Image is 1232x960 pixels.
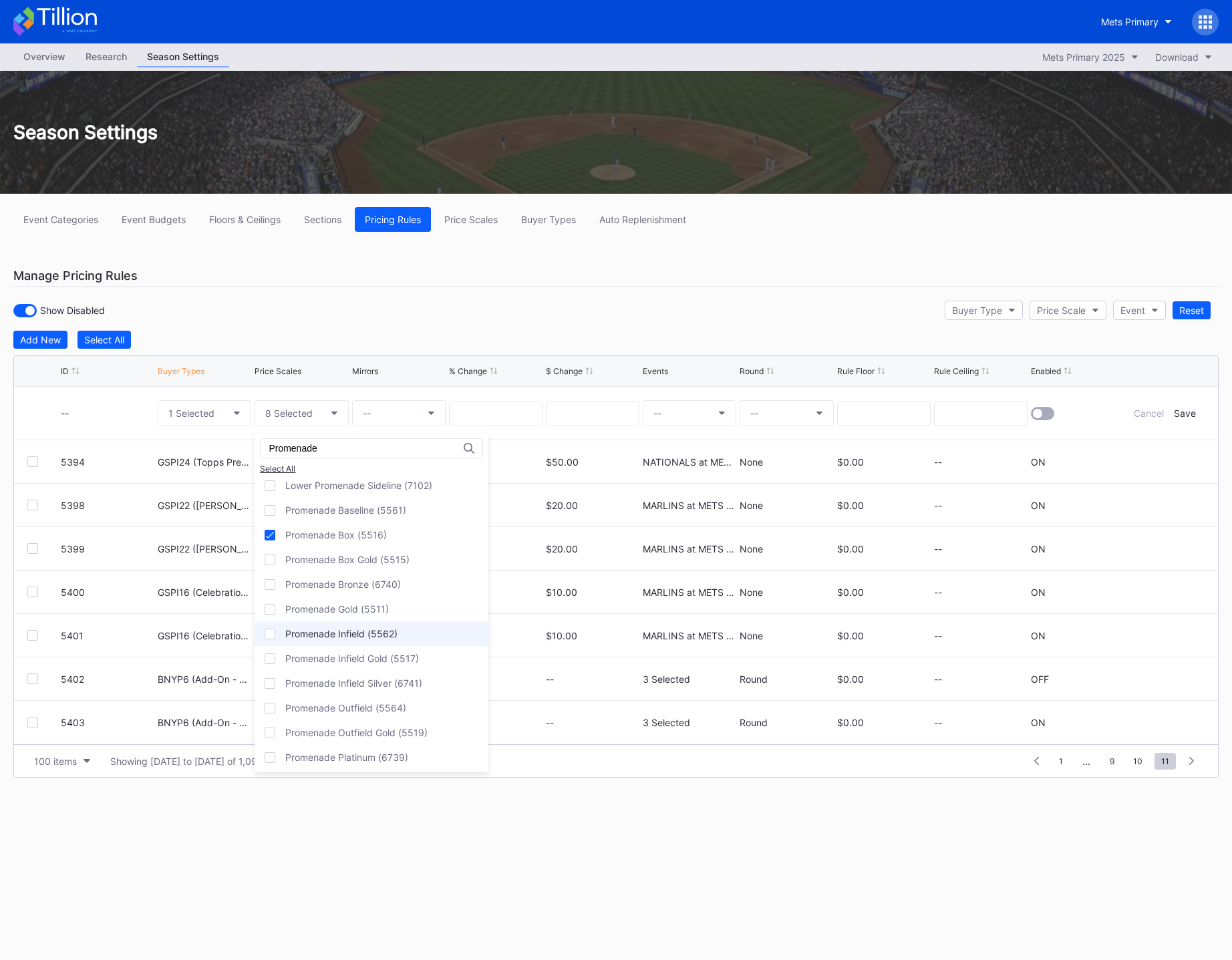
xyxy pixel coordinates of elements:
[285,529,387,540] div: Promenade Box (5516)
[285,480,432,491] div: Lower Promenade Sideline (7102)
[285,554,410,565] div: Promenade Box Gold (5515)
[285,653,419,664] div: Promenade Infield Gold (5517)
[285,752,408,763] div: Promenade Platinum (6739)
[285,628,398,639] div: Promenade Infield (5562)
[285,504,406,516] div: Promenade Baseline (5561)
[285,727,428,738] div: Promenade Outfield Gold (5519)
[285,702,406,713] div: Promenade Outfield (5564)
[269,443,386,454] input: Search
[260,464,483,474] div: Select All
[285,603,389,615] div: Promenade Gold (5511)
[285,677,422,689] div: Promenade Infield Silver (6741)
[285,579,401,590] div: Promenade Bronze (6740)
